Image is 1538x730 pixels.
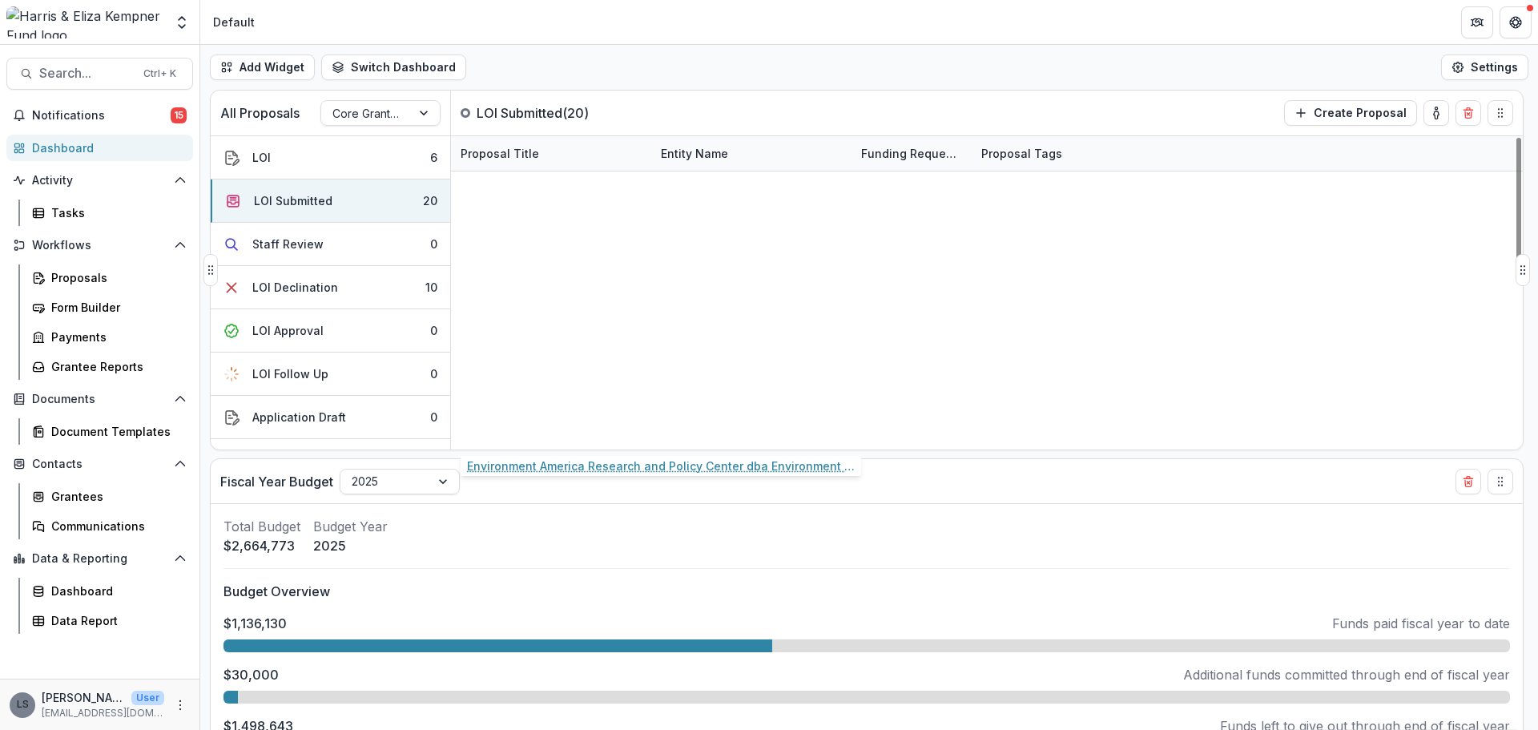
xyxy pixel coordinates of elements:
[39,66,134,81] span: Search...
[26,264,193,291] a: Proposals
[223,536,300,555] p: $2,664,773
[32,393,167,406] span: Documents
[203,254,218,286] button: Drag
[32,552,167,566] span: Data & Reporting
[1516,254,1530,286] button: Drag
[26,513,193,539] a: Communications
[211,353,450,396] button: LOI Follow Up0
[252,149,271,166] div: LOI
[223,665,279,684] p: $30,000
[6,451,193,477] button: Open Contacts
[26,607,193,634] a: Data Report
[223,517,300,536] p: Total Budget
[17,700,29,710] div: Lauren Scott
[213,14,255,30] div: Default
[6,546,193,571] button: Open Data & Reporting
[6,232,193,258] button: Open Workflows
[211,223,450,266] button: Staff Review0
[430,365,437,382] div: 0
[210,54,315,80] button: Add Widget
[425,279,437,296] div: 10
[430,236,437,252] div: 0
[32,458,167,471] span: Contacts
[171,107,187,123] span: 15
[207,10,261,34] nav: breadcrumb
[1455,469,1481,494] button: Delete card
[1423,100,1449,126] button: toggle-assigned-to-me
[42,706,164,720] p: [EMAIL_ADDRESS][DOMAIN_NAME]
[26,578,193,604] a: Dashboard
[51,488,180,505] div: Grantees
[430,149,437,166] div: 6
[171,6,193,38] button: Open entity switcher
[451,136,651,171] div: Proposal Title
[1500,6,1532,38] button: Get Help
[51,423,180,440] div: Document Templates
[423,192,437,209] div: 20
[313,517,388,536] p: Budget Year
[1183,665,1510,684] p: Additional funds committed through end of fiscal year
[254,192,332,209] div: LOI Submitted
[32,239,167,252] span: Workflows
[51,204,180,221] div: Tasks
[211,309,450,353] button: LOI Approval0
[651,145,738,162] div: Entity Name
[972,136,1172,171] div: Proposal Tags
[26,200,193,226] a: Tasks
[651,136,852,171] div: Entity Name
[1332,614,1510,633] p: Funds paid fiscal year to date
[252,236,324,252] div: Staff Review
[6,135,193,161] a: Dashboard
[223,614,287,633] p: $1,136,130
[32,109,171,123] span: Notifications
[51,518,180,534] div: Communications
[852,136,972,171] div: Funding Requested
[6,6,164,38] img: Harris & Eliza Kempner Fund logo
[26,294,193,321] a: Form Builder
[211,179,450,223] button: LOI Submitted20
[211,266,450,309] button: LOI Declination10
[223,582,1510,601] p: Budget Overview
[51,583,180,599] div: Dashboard
[430,409,437,425] div: 0
[252,409,346,425] div: Application Draft
[1455,100,1481,126] button: Delete card
[252,322,324,339] div: LOI Approval
[51,299,180,316] div: Form Builder
[51,612,180,629] div: Data Report
[477,103,597,123] p: LOI Submitted ( 20 )
[252,365,328,382] div: LOI Follow Up
[26,353,193,380] a: Grantee Reports
[211,396,450,439] button: Application Draft0
[26,324,193,350] a: Payments
[430,322,437,339] div: 0
[220,103,300,123] p: All Proposals
[32,174,167,188] span: Activity
[321,54,466,80] button: Switch Dashboard
[6,167,193,193] button: Open Activity
[1461,6,1493,38] button: Partners
[26,418,193,445] a: Document Templates
[1488,100,1513,126] button: Drag
[140,65,179,83] div: Ctrl + K
[131,691,164,705] p: User
[32,139,180,156] div: Dashboard
[252,279,338,296] div: LOI Declination
[51,358,180,375] div: Grantee Reports
[51,269,180,286] div: Proposals
[972,145,1072,162] div: Proposal Tags
[451,145,549,162] div: Proposal Title
[42,689,125,706] p: [PERSON_NAME]
[26,483,193,510] a: Grantees
[1441,54,1528,80] button: Settings
[6,103,193,128] button: Notifications15
[51,329,180,345] div: Payments
[1284,100,1417,126] button: Create Proposal
[211,136,450,179] button: LOI6
[6,58,193,90] button: Search...
[220,472,333,491] p: Fiscal Year Budget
